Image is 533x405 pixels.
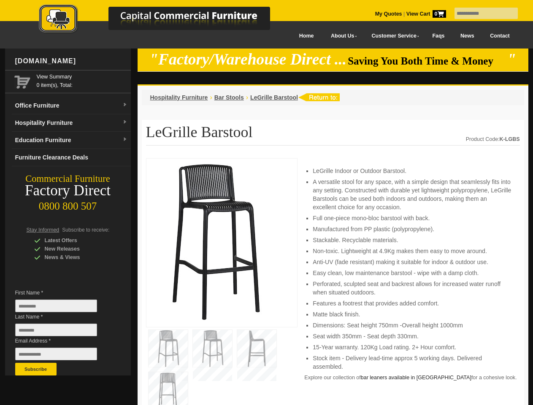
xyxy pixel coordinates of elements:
[361,375,471,381] a: bar leaners available in [GEOGRAPHIC_DATA]
[37,73,127,81] a: View Summary
[425,27,453,46] a: Faqs
[34,253,114,262] div: News & Views
[37,73,127,88] span: 0 item(s), Total:
[15,337,110,345] span: Email Address *
[122,103,127,108] img: dropdown
[12,149,131,166] a: Furniture Clearance Deals
[313,299,511,308] li: Features a footrest that provides added comfort.
[313,167,511,175] li: LeGrille Indoor or Outdoor Barstool.
[304,373,519,382] p: Explore our collection of for a cohesive look.
[362,27,424,46] a: Customer Service
[146,124,520,146] h1: LeGrille Barstool
[12,132,131,149] a: Education Furnituredropdown
[322,27,362,46] a: About Us
[433,10,446,18] span: 0
[313,258,511,266] li: Anti-UV (fade resistant) making it suitable for indoor & outdoor use.
[313,269,511,277] li: Easy clean, low maintenance barstool - wipe with a damp cloth.
[214,94,244,101] a: Bar Stools
[15,313,110,321] span: Last Name *
[313,332,511,340] li: Seat width 350mm - Seat depth 330mm.
[210,93,212,102] li: ›
[313,321,511,329] li: Dimensions: Seat height 750mm -Overall height 1000mm
[122,137,127,142] img: dropdown
[16,4,311,35] img: Capital Commercial Furniture Logo
[15,348,97,360] input: Email Address *
[313,214,511,222] li: Full one-piece mono-bloc barstool with back.
[16,4,311,38] a: Capital Commercial Furniture Logo
[482,27,517,46] a: Contact
[151,163,277,320] img: LeGrille Barstool
[12,114,131,132] a: Hospitality Furnituredropdown
[313,178,511,211] li: A versatile stool for any space, with a simple design that seamlessly fits into any setting. Cons...
[405,11,446,17] a: View Cart0
[313,247,511,255] li: Non-toxic. Lightweight at 4.9Kg makes them easy to move around.
[298,93,340,101] img: return to
[27,227,60,233] span: Stay Informed
[313,236,511,244] li: Stackable. Recyclable materials.
[250,94,298,101] a: LeGrille Barstool
[150,94,208,101] a: Hospitality Furniture
[246,93,248,102] li: ›
[12,97,131,114] a: Office Furnituredropdown
[5,196,131,212] div: 0800 800 507
[122,120,127,125] img: dropdown
[34,236,114,245] div: Latest Offers
[5,185,131,197] div: Factory Direct
[507,51,516,68] em: "
[15,289,110,297] span: First Name *
[62,227,109,233] span: Subscribe to receive:
[313,225,511,233] li: Manufactured from PP plastic (polypropylene).
[452,27,482,46] a: News
[15,363,57,375] button: Subscribe
[15,300,97,312] input: First Name *
[313,310,511,319] li: Matte black finish.
[15,324,97,336] input: Last Name *
[500,136,520,142] strong: K-LGBS
[406,11,446,17] strong: View Cart
[466,135,520,143] div: Product Code:
[149,51,346,68] em: "Factory/Warehouse Direct ...
[375,11,402,17] a: My Quotes
[348,55,506,67] span: Saving You Both Time & Money
[12,49,131,74] div: [DOMAIN_NAME]
[313,280,511,297] li: Perforated, sculpted seat and backrest allows for increased water runoff when situated outdoors.
[313,343,511,351] li: 15-Year warranty. 120Kg Load rating. 2+ Hour comfort.
[5,173,131,185] div: Commercial Furniture
[34,245,114,253] div: New Releases
[313,354,511,371] li: Stock item - Delivery lead-time approx 5 working days. Delivered assembled.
